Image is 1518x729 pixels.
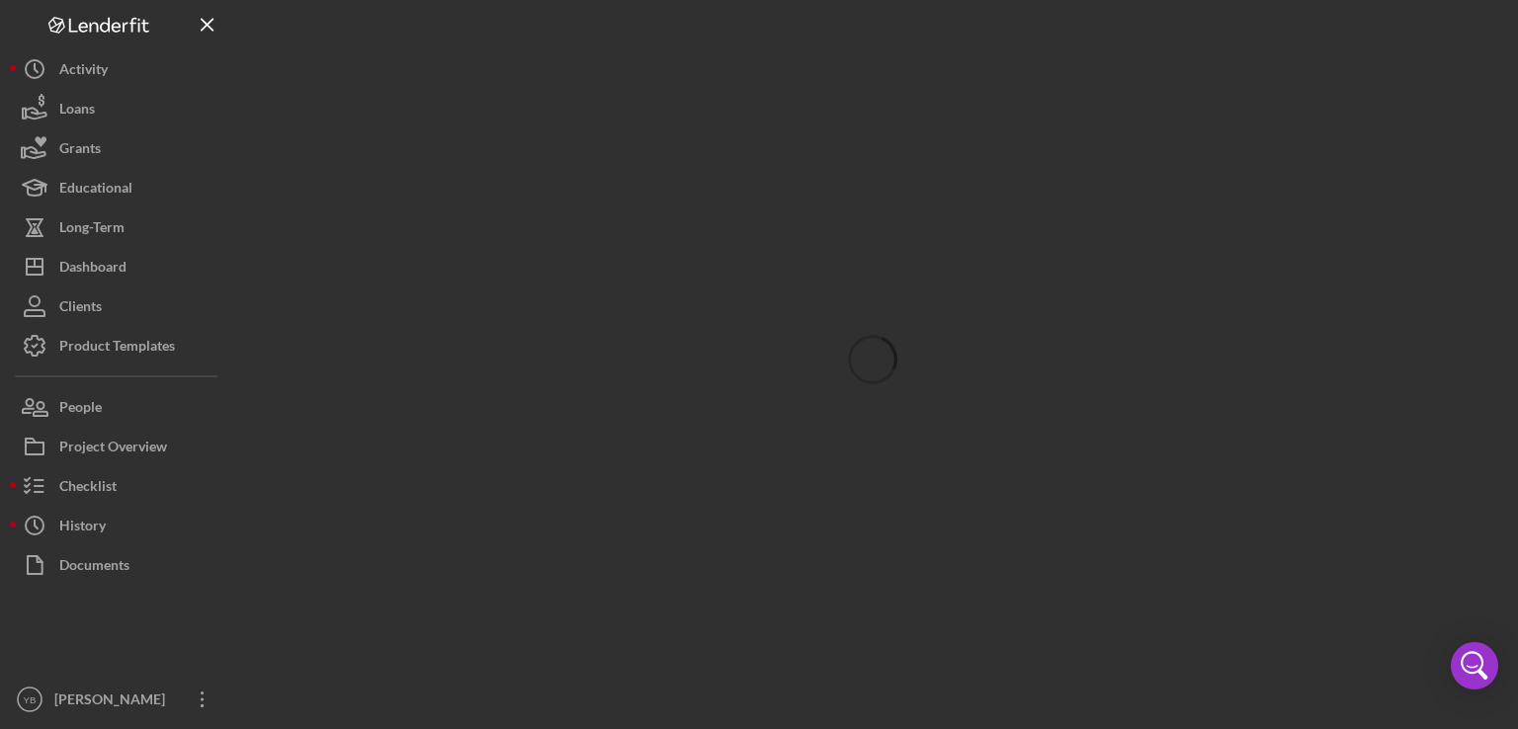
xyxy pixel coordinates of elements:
div: Grants [59,128,101,173]
button: Documents [10,545,227,585]
div: Activity [59,49,108,94]
div: Long-Term [59,207,125,252]
button: Clients [10,286,227,326]
button: Long-Term [10,207,227,247]
button: Educational [10,168,227,207]
div: Educational [59,168,132,212]
button: Dashboard [10,247,227,286]
button: Product Templates [10,326,227,365]
button: Activity [10,49,227,89]
button: YB[PERSON_NAME] [10,680,227,719]
div: Clients [59,286,102,331]
div: [PERSON_NAME] [49,680,178,724]
text: YB [24,694,37,705]
div: Checklist [59,466,117,511]
div: Loans [59,89,95,133]
button: People [10,387,227,427]
div: Project Overview [59,427,167,471]
div: Open Intercom Messenger [1451,642,1498,689]
button: Project Overview [10,427,227,466]
div: History [59,506,106,550]
div: Product Templates [59,326,175,370]
button: Checklist [10,466,227,506]
div: Dashboard [59,247,126,291]
button: History [10,506,227,545]
button: Grants [10,128,227,168]
div: People [59,387,102,432]
button: Loans [10,89,227,128]
div: Documents [59,545,129,590]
